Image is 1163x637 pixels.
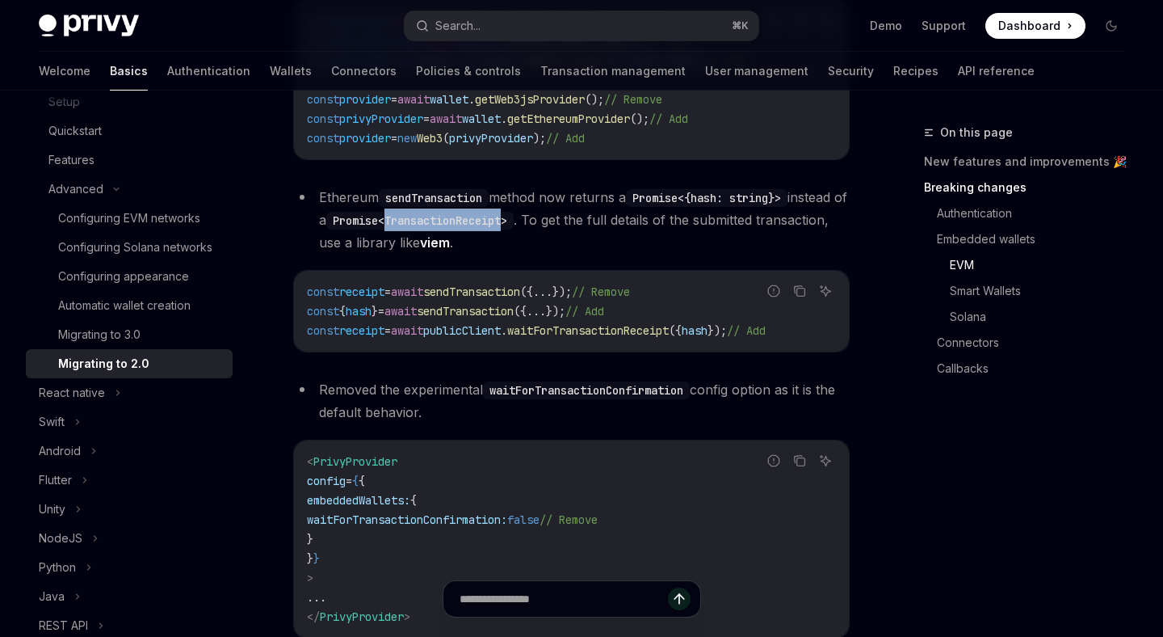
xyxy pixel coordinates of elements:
[604,92,662,107] span: // Remove
[870,18,902,34] a: Demo
[313,551,320,566] span: }
[924,149,1137,175] a: New features and improvements 🎉
[339,131,391,146] span: provider
[682,323,707,338] span: hash
[379,189,489,207] code: sendTransaction
[405,11,758,40] button: Search...⌘K
[998,18,1060,34] span: Dashboard
[815,450,836,471] button: Ask AI
[26,116,233,146] a: Quickstart
[339,323,384,338] span: receipt
[483,382,690,399] code: waitForTransactionConfirmation
[468,92,475,107] span: .
[540,52,686,91] a: Transaction management
[48,150,94,170] div: Features
[475,92,585,107] span: getWeb3jsProvider
[26,291,233,320] a: Automatic wallet creation
[270,52,312,91] a: Wallets
[423,112,430,126] span: =
[26,233,233,262] a: Configuring Solana networks
[391,323,423,338] span: await
[950,304,1137,330] a: Solana
[26,204,233,233] a: Configuring EVM networks
[391,131,397,146] span: =
[293,186,850,254] li: Ethereum method now returns a instead of a . To get the full details of the submitted transaction...
[552,285,572,299] span: });
[39,500,65,519] div: Unity
[26,146,233,175] a: Features
[384,304,417,318] span: await
[449,131,533,146] span: privyProvider
[937,330,1137,356] a: Connectors
[391,92,397,107] span: =
[39,558,76,577] div: Python
[26,262,233,291] a: Configuring appearance
[533,285,552,299] span: ...
[391,285,423,299] span: await
[705,52,808,91] a: User management
[950,252,1137,278] a: EVM
[346,304,372,318] span: hash
[937,226,1137,252] a: Embedded wallets
[339,112,423,126] span: privyProvider
[828,52,874,91] a: Security
[417,304,514,318] span: sendTransaction
[727,323,766,338] span: // Add
[26,349,233,378] a: Migrating to 2.0
[417,131,443,146] span: Web3
[58,267,189,286] div: Configuring appearance
[307,304,339,318] span: const
[893,52,938,91] a: Recipes
[48,179,103,199] div: Advanced
[527,304,546,318] span: ...
[507,323,669,338] span: waitForTransactionReceipt
[307,571,313,585] span: >
[359,474,365,488] span: {
[924,175,1137,200] a: Breaking changes
[307,551,313,566] span: }
[293,378,850,424] li: Removed the experimental config option as it is the default behavior.
[39,15,139,37] img: dark logo
[39,441,81,461] div: Android
[572,285,630,299] span: // Remove
[110,52,148,91] a: Basics
[307,513,507,527] span: waitForTransactionConfirmation:
[39,587,65,606] div: Java
[58,238,212,257] div: Configuring Solana networks
[630,112,649,126] span: ();
[397,131,417,146] span: new
[420,234,450,251] a: viem
[520,285,533,299] span: ({
[307,323,339,338] span: const
[384,323,391,338] span: =
[58,209,200,228] div: Configuring EVM networks
[501,323,507,338] span: .
[26,320,233,349] a: Migrating to 3.0
[546,304,565,318] span: });
[339,304,346,318] span: {
[339,285,384,299] span: receipt
[937,356,1137,382] a: Callbacks
[39,52,90,91] a: Welcome
[378,304,384,318] span: =
[668,588,691,610] button: Send message
[950,278,1137,304] a: Smart Wallets
[58,325,141,344] div: Migrating to 3.0
[307,112,339,126] span: const
[546,131,585,146] span: // Add
[669,323,682,338] span: ({
[410,493,417,508] span: {
[423,285,520,299] span: sendTransaction
[540,513,598,527] span: // Remove
[39,616,88,635] div: REST API
[39,383,105,403] div: React native
[815,281,836,302] button: Ask AI
[514,304,527,318] span: ({
[763,281,784,302] button: Report incorrect code
[732,19,749,32] span: ⌘ K
[372,304,378,318] span: }
[789,281,810,302] button: Copy the contents from the code block
[58,296,191,315] div: Automatic wallet creation
[331,52,397,91] a: Connectors
[585,92,604,107] span: ();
